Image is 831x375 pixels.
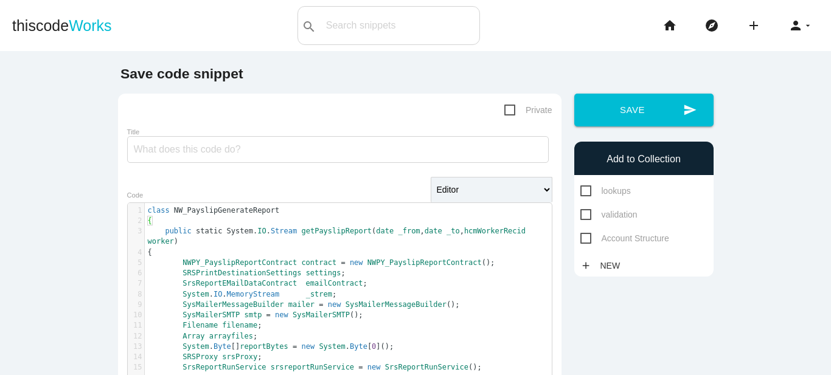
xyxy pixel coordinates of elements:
span: smtp [244,311,262,319]
span: (); [148,311,363,319]
span: settings [306,269,341,277]
span: { [148,216,152,225]
span: ; [148,353,262,361]
span: . [] . [ ](); [148,342,394,351]
span: System [183,290,209,298]
span: SysMailerSMTP [183,311,240,319]
div: 12 [128,331,144,342]
span: { [148,248,152,256]
span: = [341,258,345,267]
span: contract [301,258,336,267]
span: Works [69,17,111,34]
a: addNew [580,255,627,277]
span: (); [148,363,482,371]
span: Stream [271,227,297,235]
span: = [293,342,297,351]
span: validation [580,207,638,222]
span: Array [183,332,204,340]
span: NWPY_PayslipReportContract [183,258,297,267]
span: IO [214,290,222,298]
span: SysMailerMessageBuilder [346,300,447,309]
span: filename [222,321,257,329]
div: 5 [128,258,144,268]
span: date [376,227,394,235]
span: (); [148,300,460,309]
input: What does this code do? [127,136,549,163]
div: 9 [128,300,144,310]
span: new [367,363,381,371]
span: SRSProxy [183,353,218,361]
div: 10 [128,310,144,320]
span: emailContract [306,279,363,287]
div: 14 [128,352,144,362]
div: 8 [128,289,144,300]
span: NW_PayslipGenerateReport [174,206,279,215]
button: search [298,7,320,44]
i: explore [704,6,719,45]
div: 7 [128,278,144,289]
span: System [227,227,253,235]
span: SrsReportEMailDataContract [183,279,297,287]
span: = [266,311,271,319]
span: SysMailerSMTP [293,311,350,319]
span: public [165,227,191,235]
span: . . ; [148,290,337,298]
span: new [275,311,288,319]
div: 11 [128,320,144,331]
label: Code [127,191,144,199]
i: send [683,94,697,126]
b: Save code snippet [120,66,243,81]
span: static [196,227,222,235]
input: Search snippets [320,13,479,38]
span: SRSPrintDestinationSettings [183,269,301,277]
button: sendSave [574,94,714,126]
div: 3 [128,226,144,236]
span: SysMailerMessageBuilder [183,300,283,309]
span: arrayfiles [209,332,253,340]
span: = [358,363,363,371]
span: new [328,300,341,309]
span: ; [148,332,258,340]
span: System [319,342,345,351]
span: _to [447,227,460,235]
i: add [746,6,761,45]
span: new [350,258,363,267]
span: class [148,206,170,215]
span: new [301,342,315,351]
span: hcmWorkerRecid [464,227,526,235]
div: 1 [128,205,144,216]
label: Title [127,128,140,136]
span: ; [148,269,346,277]
span: Byte [350,342,367,351]
span: Filename [183,321,218,329]
span: srsProxy [222,353,257,361]
span: (); [148,258,495,267]
span: System [183,342,209,351]
div: 6 [128,268,144,278]
i: home [662,6,677,45]
span: = [319,300,323,309]
i: arrow_drop_down [803,6,813,45]
span: _strem [306,290,332,298]
span: SrsReportRunService [183,363,266,371]
span: IO [257,227,266,235]
span: ; [148,321,262,329]
span: reportBytes [240,342,288,351]
span: ; [148,279,367,287]
span: MemoryStream [227,290,280,298]
span: mailer [288,300,315,309]
span: Byte [214,342,231,351]
i: add [580,255,591,277]
span: srsreportRunService [271,363,354,371]
span: Private [504,103,552,118]
div: 4 [128,247,144,258]
span: getPayslipReport [301,227,372,235]
div: 15 [128,362,144,373]
h6: Add to Collection [580,154,708,165]
span: NWPY_PayslipReportContract [367,258,482,267]
div: 13 [128,342,144,352]
span: lookups [580,184,631,199]
span: worker [148,237,174,246]
a: thiscodeWorks [12,6,112,45]
i: person [788,6,803,45]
